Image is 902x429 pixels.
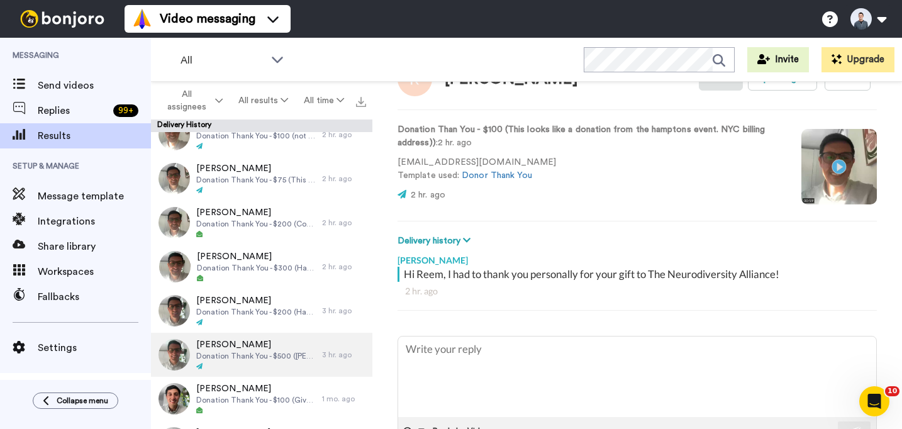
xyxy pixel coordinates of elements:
span: [PERSON_NAME] [196,162,316,175]
span: Donation Thank You - $200 (Hamptons Event. Made in honor of "[PERSON_NAME]") [196,307,316,317]
img: 9aba5707-90c3-41f2-9aed-3b3bda552555-thumb.jpg [159,295,190,326]
span: Donation Thank You - $500 ([PERSON_NAME] event donation Thank You) [196,351,316,361]
span: Collapse menu [57,396,108,406]
a: Donor Thank You [462,171,532,180]
span: [PERSON_NAME] [196,294,316,307]
div: 2 hr. ago [322,130,366,140]
img: c62a1dcc-ae1e-4373-9fcb-20abef385212-thumb.jpg [159,339,190,370]
a: [PERSON_NAME]Donation Thank You - $200 (Hamptons Event. Made in honor of "[PERSON_NAME]")3 hr. ago [151,289,372,333]
span: [PERSON_NAME] [197,250,316,263]
span: 2 hr. ago [411,191,445,199]
div: 3 hr. ago [322,350,366,360]
strong: Donation Than You - $100 (This looks like a donation from the hamptons event. NYC billing address)) [398,125,765,147]
span: All assignees [162,88,213,113]
img: vm-color.svg [132,9,152,29]
a: [PERSON_NAME]Donation Thank You - $75 (This one looks like a donation from the hamptons event)2 h... [151,157,372,201]
span: [PERSON_NAME] [196,206,316,219]
button: All time [296,89,352,112]
div: 2 hr. ago [322,218,366,228]
div: 99 + [113,104,138,117]
button: Export all results that match these filters now. [352,91,370,110]
img: fc3711f2-704b-41ff-bf51-79f4d6d53d51-thumb.jpg [159,251,191,282]
a: [PERSON_NAME]Donation Thank You - $500 ([PERSON_NAME] event donation Thank You)3 hr. ago [151,333,372,377]
p: : 2 hr. ago [398,123,782,150]
div: 2 hr. ago [322,174,366,184]
img: f7949103-5f20-46a3-9d74-c90f5647c3c1-thumb.jpg [159,163,190,194]
div: 2 hr. ago [322,262,366,272]
span: Integrations [38,214,151,229]
span: [PERSON_NAME] [196,338,316,351]
p: [EMAIL_ADDRESS][DOMAIN_NAME] Template used: [398,156,782,182]
span: 10 [885,386,899,396]
img: 45d99822-d8c2-4bdc-80f5-564aa1a100f0-thumb.jpg [159,383,190,415]
span: Video messaging [160,10,255,28]
span: Donation Thank You - $100 (Give Day Donation. [PERSON_NAME] Mom. close friend of [PERSON_NAME]) [196,395,316,405]
span: Replies [38,103,108,118]
span: Share library [38,239,151,254]
button: Collapse menu [33,393,118,409]
a: [PERSON_NAME]Donation Thank You - $100 (Give Day Donation. [PERSON_NAME] Mom. close friend of [PE... [151,377,372,421]
span: All [181,53,265,68]
span: Workspaces [38,264,151,279]
a: [PERSON_NAME]Donation Thank You - $200 (Comment left, "Thank you, [PERSON_NAME].")2 hr. ago [151,201,372,245]
a: [PERSON_NAME]Donation Thank You - $100 (not sure if this was for [PERSON_NAME] event or general d... [151,113,372,157]
button: Upgrade [821,47,894,72]
button: Invite [747,47,809,72]
span: Results [38,128,151,143]
button: Delivery history [398,234,474,248]
div: 3 hr. ago [322,306,366,316]
button: All results [230,89,296,112]
span: [PERSON_NAME] [196,382,316,395]
button: All assignees [153,83,230,118]
div: 2 hr. ago [405,285,869,298]
div: Hi Reem, I had to thank you personally for your gift to The Neurodiversity Alliance! [404,267,874,282]
span: Fallbacks [38,289,151,304]
span: Send videos [38,78,151,93]
img: eb7fc62f-8ec4-4f0b-a082-89edbec2d8ef-thumb.jpg [159,119,190,150]
iframe: Intercom live chat [859,386,889,416]
span: Donation Thank You - $200 (Comment left, "Thank you, [PERSON_NAME].") [196,219,316,229]
div: Delivery History [151,120,372,132]
img: export.svg [356,97,366,107]
span: Settings [38,340,151,355]
a: [PERSON_NAME]Donation Thank You - $300 (Hamptons Event donation thank you)2 hr. ago [151,245,372,289]
span: Donation Thank You - $75 (This one looks like a donation from the hamptons event) [196,175,316,185]
span: Donation Thank You - $300 (Hamptons Event donation thank you) [197,263,316,273]
span: Message template [38,189,151,204]
div: [PERSON_NAME] [398,248,877,267]
img: bj-logo-header-white.svg [15,10,109,28]
div: 1 mo. ago [322,394,366,404]
span: Donation Thank You - $100 (not sure if this was for [PERSON_NAME] event or general donation) [196,131,316,141]
img: 94c508a4-a42c-4f54-a6a6-ebb6cde68da6-thumb.jpg [159,207,190,238]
